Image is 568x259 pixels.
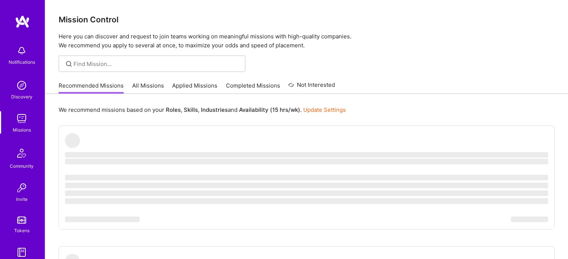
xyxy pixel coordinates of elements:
a: Applied Missions [172,82,217,94]
img: discovery [14,78,29,93]
b: Availability (15 hrs/wk) [239,106,300,113]
img: Community [13,144,31,162]
a: All Missions [132,82,164,94]
div: Discovery [11,93,32,101]
img: Invite [14,180,29,195]
input: Find Mission... [74,60,240,68]
img: logo [15,15,30,28]
b: Skills [184,106,198,113]
i: icon SearchGrey [65,60,73,68]
p: We recommend missions based on your , , and . [59,106,346,114]
img: tokens [17,217,26,224]
div: Missions [13,126,31,134]
div: Notifications [9,58,35,66]
b: Roles [166,106,181,113]
div: Community [10,162,34,170]
a: Completed Missions [226,82,280,94]
a: Not Interested [288,80,335,94]
h3: Mission Control [59,15,555,24]
a: Recommended Missions [59,82,124,94]
b: Industries [201,106,228,113]
div: Tokens [14,227,30,234]
img: teamwork [14,111,29,126]
img: bell [14,43,29,58]
a: Update Settings [303,106,346,113]
p: Here you can discover and request to join teams working on meaningful missions with high-quality ... [59,32,555,50]
div: Invite [16,195,28,203]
